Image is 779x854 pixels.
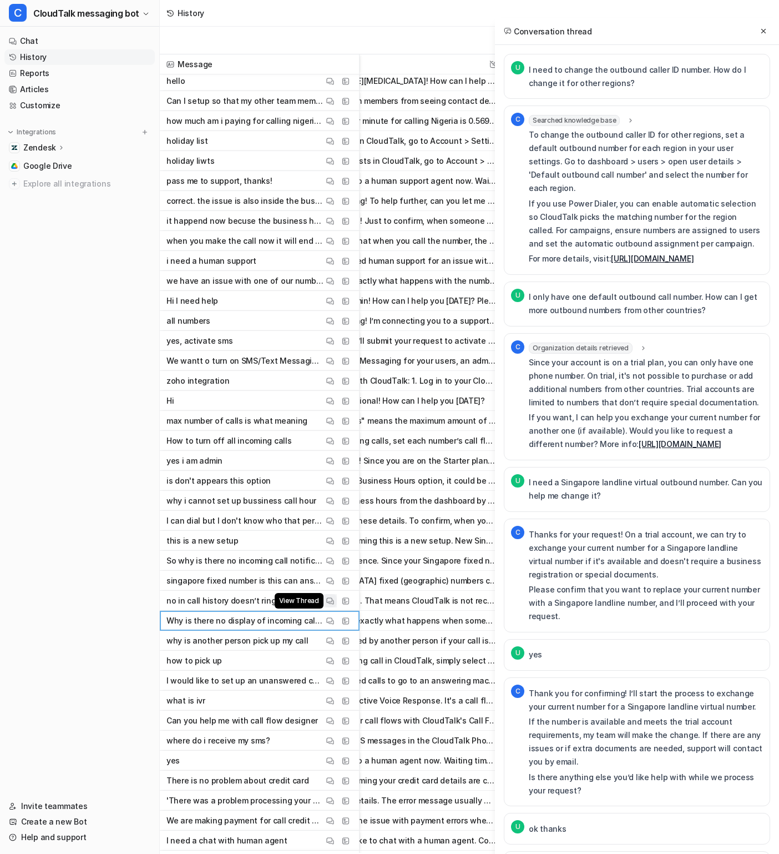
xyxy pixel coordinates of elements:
[529,356,763,409] p: Since your account is on a trial plan, you can only have one phone number. On trial, it's not pos...
[4,33,155,49] a: Chat
[178,7,204,19] div: History
[281,491,497,511] button: You can set up business hours from the dashboard by going to Account > Settings > Business Hours,...
[166,251,256,271] p: i need a human support
[281,471,497,491] button: If you don't see the Business Hours option, it could be due to your user permissions or your curr...
[281,531,497,551] button: Thank you for confirming this is a new setup. New Singapore fixed numbers should be able to recei...
[166,331,232,351] p: yes, activate sms
[511,685,524,698] span: C
[11,144,18,151] img: Zendesk
[281,291,497,311] button: Hello Movinglife Admin! How can I help you [DATE]? Please let me know what you need assistance with.
[281,351,497,371] button: To enable SMS/Text Messaging for your users, an admin needs to request activation from our team. ...
[281,391,497,411] button: Hello Mesila International! How can I help you [DATE]?
[281,331,497,351] button: Hi [PERSON_NAME]! I’ll submit your request to activate SMS/Text Messaging for your Access Financi...
[4,98,155,113] a: Customize
[281,811,497,831] button: Thanks for sharing the issue with payment errors when adding call credit. Could you tell me what ...
[281,411,497,431] button: "Max number of calls" means the maximum amount of calls that can happen at the same time for a us...
[281,751,497,771] button: I'm connecting you to a human agent now. Waiting time is usually a few seconds to 30 minutes. Tha...
[166,611,323,631] p: Why is there no display of incoming calls?
[166,471,271,491] p: is don't appears this option
[166,271,323,291] p: we have an issue with one of our numbers flow
[166,151,214,171] p: holiday liwts
[7,128,14,136] img: expand menu
[529,343,633,354] span: Organization details retrieved
[281,651,497,671] button: To pick up an incoming call in CloudTalk, simply select the "Answer" icon on the dialer when the ...
[529,290,763,317] p: I only have one default outbound call number. How can I get more outbound numbers from other coun...
[281,731,497,751] button: You will find your SMS messages in the CloudTalk Phone app. Just tap the chat bubble icon at the ...
[166,811,323,831] p: We are making payment for call credit but system gets errors
[281,311,497,331] button: Thanks for confirming! I’m connecting you to a support agent now to enable SMS on all your number...
[281,191,497,211] button: Thanks for confirming! To help further, can you let me know which part of the flow does not work ...
[166,171,272,191] p: pass me to support, thanks!
[166,351,323,371] p: We wantt o turn on SMS/Text Messaging for our users, how would that work?
[166,551,323,571] p: So why is there no incoming call notification?
[529,687,763,714] p: Thank you for confirming! I’ll start the process to exchange your current number for a Singapore ...
[529,115,620,126] span: Searched knowledge base
[166,491,316,511] p: why i cannot set up bussiness call hour
[166,311,210,331] p: all numbers
[504,26,592,37] h2: Conversation thread
[23,160,72,172] span: Google Drive
[166,431,291,451] p: How to turn off all incoming calls
[281,131,497,151] button: To set a holiday list in CloudTalk, go to Account > Settings > Business Hours in your dashboard. ...
[166,591,316,611] p: no in call history doesn’t ring anywhere
[166,631,308,651] p: why is another person pick up my call
[166,531,239,551] p: this is a new setup
[4,82,155,97] a: Articles
[4,798,155,814] a: Invite teammates
[281,691,497,711] button: IVR stands for Interactive Voice Response. It's a call flow step that lets callers press a number...
[281,611,497,631] button: Could you describe exactly what happens when someone dials your CloudTalk number? - The call neve...
[323,594,337,607] button: View Thread
[281,151,497,171] button: To manage holiday lists in CloudTalk, go to Account > Settings > Business Hours in your dashboard...
[529,583,763,623] p: Please confirm that you want to replace your current number with a Singapore landline number, and...
[166,571,323,591] p: singapore fixed number is this can answer inbound call ?
[281,671,497,691] button: To set up unanswered calls to go to an answering machine and let callers leave a voicemail: 1. In...
[281,831,497,851] button: I understand you'd like to chat with a human agent. Could you let me know what you need help with...
[166,751,180,771] p: yes
[166,771,309,791] p: There is no problem about credit card
[529,411,763,451] p: If you want, I can help you exchange your current number for another one (if available). Would yo...
[529,528,763,581] p: Thanks for your request! On a trial account, we can try to exchange your current number for a Sin...
[281,551,497,571] button: Thanks for your patience. Since your Singapore fixed number is active but incoming calls don’t ap...
[166,131,208,151] p: holiday list
[639,439,721,449] a: [URL][DOMAIN_NAME]
[281,511,497,531] button: Thanks for sharing these details. To confirm, when you call your Singapore fixed number from anot...
[529,771,763,797] p: Is there anything else you’d like help with while we process your request?
[166,711,318,731] p: Can you help me with call flow designer
[611,254,694,263] a: [URL][DOMAIN_NAME]
[166,511,323,531] p: I can dial but I don't know who that person is , don't appear in call history or ring.
[529,197,763,250] p: If you use Power Dialer, you can enable automatic selection so CloudTalk picks the matching numbe...
[23,142,56,153] p: Zendesk
[166,111,323,131] p: how much am i paying for calling nigeria per minute?
[281,211,497,231] button: Thanks for clarifying! Just to confirm, when someone calls outside business hours, the call ends ...
[4,127,59,138] button: Integrations
[4,158,155,174] a: Google DriveGoogle Drive
[281,571,497,591] button: Yes, [GEOGRAPHIC_DATA] fixed (geographic) numbers can receive inbound calls. Make sure the number...
[166,831,287,851] p: I need a chat with human agent
[529,63,763,90] p: I need to change the outbound caller ID number. How do I change it for other regions?
[281,231,497,251] button: Thanks for sharing that when you call the number, the call ends immediately and the playback isn’...
[511,474,524,488] span: U
[166,671,323,691] p: I would like to set up an unanswered call reaching an answering machine and then the possibilty t...
[281,451,497,471] button: Hey [PERSON_NAME]! Since you are on the Starter plan, the Business Hours feature may be limited o...
[529,648,542,661] p: yes
[4,66,155,81] a: Reports
[166,691,205,711] p: what is ivr
[166,391,174,411] p: Hi
[511,61,524,74] span: U
[23,175,150,193] span: Explore all integrations
[511,289,524,302] span: U
[9,4,27,22] span: C
[275,593,323,609] span: View Thread
[511,526,524,539] span: C
[511,113,524,126] span: C
[281,111,497,131] button: The current price per minute for calling Nigeria is 0.569 (currency depends on your billing, typi...
[511,820,524,833] span: U
[166,651,222,671] p: how to pick up
[281,91,497,111] button: You can restrict team members from seeing contact details by adjusting access settings. In the da...
[281,711,497,731] button: You can manage your call flows with CloudTalk's Call Flow Designer. Just go to Dashboard → Number...
[511,340,524,354] span: C
[166,451,222,471] p: yes i am admin
[166,91,323,111] p: Can I setup so that my other team members can't see the contacts info?
[4,176,155,192] a: Explore all integrations
[4,814,155,830] a: Create a new Bot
